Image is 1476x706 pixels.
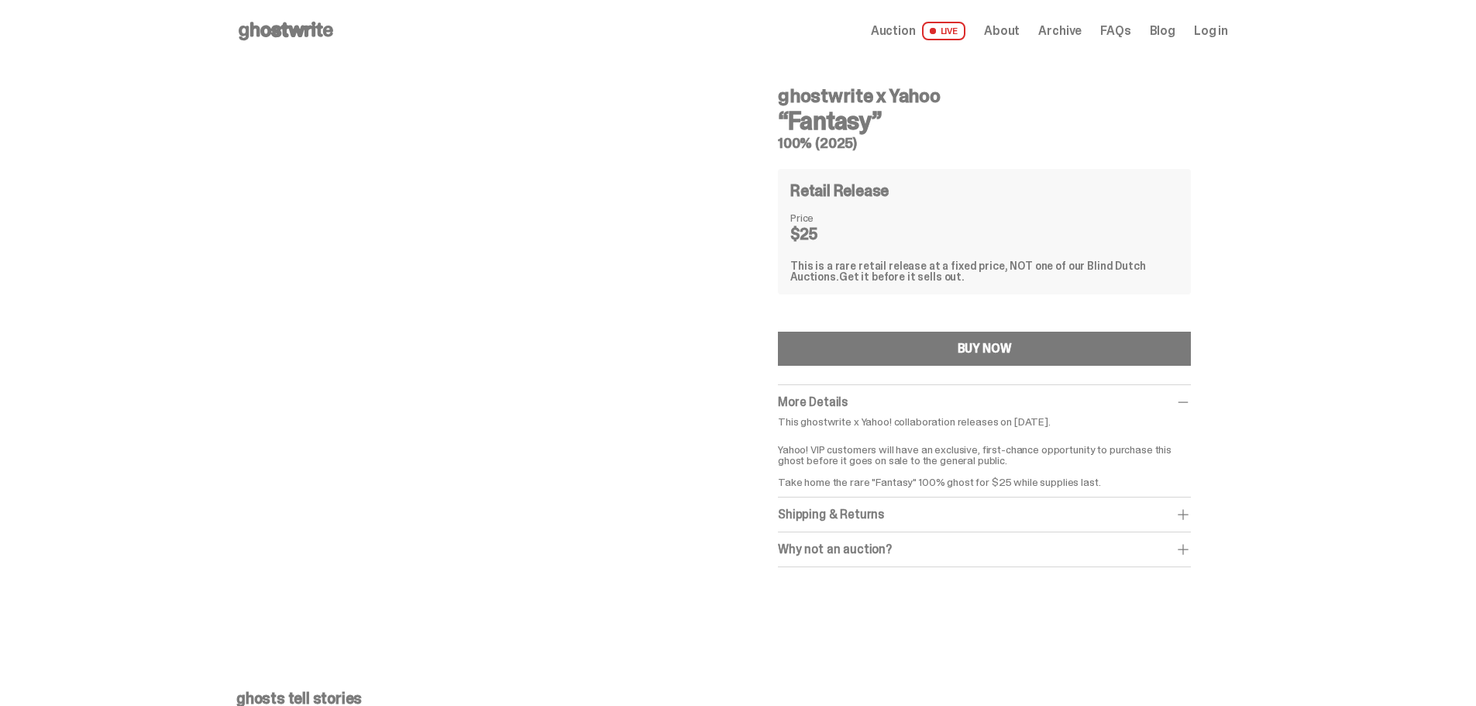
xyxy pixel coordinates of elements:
h4: Retail Release [790,183,889,198]
h4: ghostwrite x Yahoo [778,87,1191,105]
div: BUY NOW [958,343,1012,355]
dt: Price [790,212,868,223]
h5: 100% (2025) [778,136,1191,150]
a: About [984,25,1020,37]
div: Shipping & Returns [778,507,1191,522]
div: This is a rare retail release at a fixed price, NOT one of our Blind Dutch Auctions. [790,260,1178,282]
a: Archive [1038,25,1082,37]
p: Yahoo! VIP customers will have an exclusive, first-chance opportunity to purchase this ghost befo... [778,433,1191,487]
a: Blog [1150,25,1175,37]
div: Why not an auction? [778,542,1191,557]
a: FAQs [1100,25,1130,37]
button: BUY NOW [778,332,1191,366]
span: LIVE [922,22,966,40]
h3: “Fantasy” [778,108,1191,133]
span: More Details [778,394,848,410]
a: Log in [1194,25,1228,37]
dd: $25 [790,226,868,242]
p: This ghostwrite x Yahoo! collaboration releases on [DATE]. [778,416,1191,427]
p: ghosts tell stories [236,691,1228,706]
a: Auction LIVE [871,22,965,40]
span: Auction [871,25,916,37]
span: Get it before it sells out. [839,270,965,284]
